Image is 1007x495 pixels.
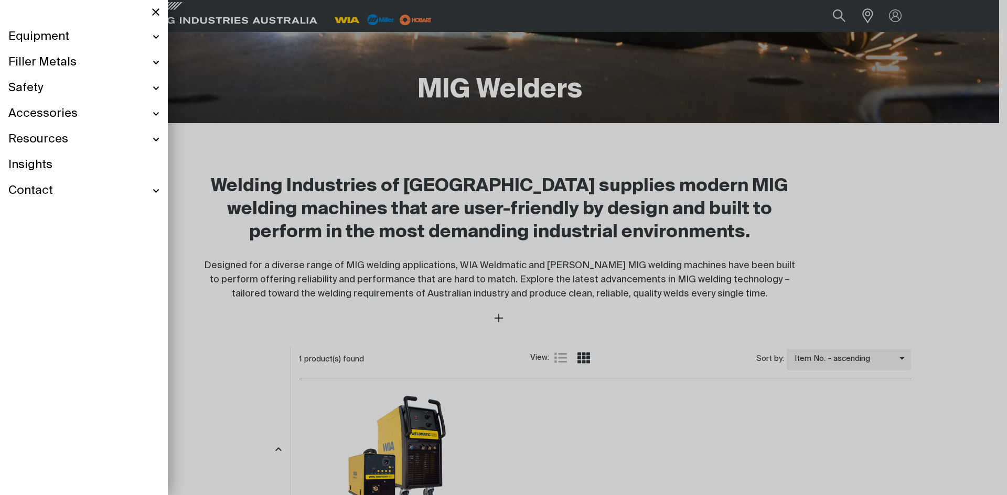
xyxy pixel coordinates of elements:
[8,75,159,101] a: Safety
[8,55,77,70] span: Filler Metals
[8,158,52,173] span: Insights
[8,183,53,199] span: Contact
[8,127,159,152] a: Resources
[8,152,159,178] a: Insights
[8,132,68,147] span: Resources
[8,81,43,96] span: Safety
[8,101,159,127] a: Accessories
[8,50,159,75] a: Filler Metals
[8,29,69,45] span: Equipment
[8,178,159,204] a: Contact
[8,106,78,122] span: Accessories
[8,24,159,50] a: Equipment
